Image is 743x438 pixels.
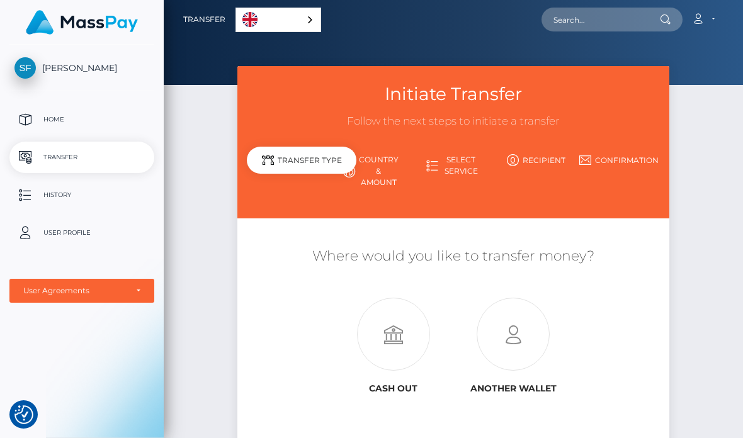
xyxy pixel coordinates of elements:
a: Transfer [9,142,154,173]
span: [PERSON_NAME] [9,62,154,74]
a: Recipient [495,149,577,171]
div: Transfer Type [247,147,357,174]
a: English [236,8,320,31]
a: Transfer Type [247,149,329,182]
h6: Cash out [343,383,444,394]
div: Language [235,8,321,32]
a: Transfer [183,6,225,33]
a: Select Service [412,149,494,182]
div: User Agreements [23,286,127,296]
input: Search... [542,8,660,31]
h5: Where would you like to transfer money? [247,247,661,266]
a: Home [9,104,154,135]
img: Revisit consent button [14,405,33,424]
h3: Follow the next steps to initiate a transfer [247,114,661,129]
p: Home [14,110,149,129]
aside: Language selected: English [235,8,321,32]
img: MassPay [26,10,138,35]
h6: Another wallet [463,383,564,394]
a: History [9,179,154,211]
p: History [14,186,149,205]
a: User Profile [9,217,154,249]
p: User Profile [14,223,149,242]
button: Consent Preferences [14,405,33,424]
h3: Initiate Transfer [247,82,661,106]
a: Confirmation [577,149,660,171]
a: Country & Amount [329,149,412,193]
button: User Agreements [9,279,154,303]
p: Transfer [14,148,149,167]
